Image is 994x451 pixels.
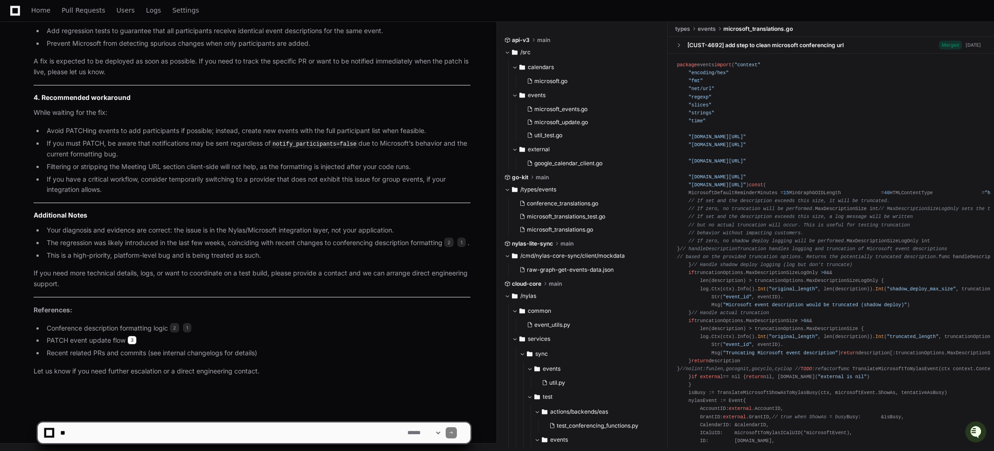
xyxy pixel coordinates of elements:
span: Int [875,334,884,339]
span: microsoft_translations.go [723,25,793,33]
span: external [700,374,723,380]
button: events [527,361,661,376]
span: 0 [824,270,826,275]
li: Your diagnosis and evidence are correct: the issue is in the Nylas/Microsoft integration layer, n... [44,225,470,236]
span: Merged [939,41,962,49]
span: // If set and the description exceeds this size, it will be truncated. [688,198,889,204]
span: common [528,307,551,315]
span: 40 [884,190,889,196]
span: // handleDescriptionTruncation handles logging and truncation of Microsoft event descriptions [680,246,947,252]
button: test [527,389,661,404]
span: // based on the provided truncation options. Returns the potentially truncated description. [677,254,939,260]
button: conference_translations.go [516,197,655,210]
span: package [677,62,697,68]
button: events [512,88,661,103]
span: test [543,393,553,401]
span: 3 [127,336,137,345]
span: calendars [528,63,554,71]
span: if [688,318,694,324]
span: 1 [457,238,466,247]
li: If you have a critical workflow, consider temporarily switching to a provider that does not exhib... [44,174,470,196]
span: "truncated_length" [887,334,938,339]
button: util.py [538,376,655,389]
span: Int [875,286,884,291]
h2: 4. Recommended workaround [34,93,470,102]
svg: Directory [534,391,540,402]
span: external [729,406,752,411]
p: If you need more technical details, logs, or want to coordinate on a test build, please provide a... [34,268,470,289]
span: microsoft_update.go [534,119,588,126]
li: Avoid PATCHing events to add participants if possible; instead, create new events with the full p... [44,126,470,136]
span: return [841,350,858,355]
img: PlayerZero [9,9,28,28]
div: [CUST-4692] add step to clean microsoft conferencing url [687,41,844,49]
button: /nylas [504,289,661,303]
span: sync [535,350,548,358]
button: event_utils.py [523,318,655,331]
span: "[DOMAIN_NAME][URL]" [688,134,746,140]
span: "slices" [688,102,711,107]
span: // behavior without impacting customers. [688,230,803,235]
button: raw-graph-get-events-data.json [516,263,655,276]
button: calendars [512,60,661,75]
span: "shadow_deploy_max_size" [887,286,956,291]
span: "original_length" [769,334,818,339]
span: go-kit [512,174,528,181]
svg: Directory [512,250,518,261]
li: Prevent Microsoft from detecting spurious changes when only participants are added. [44,38,470,49]
span: types [675,25,690,33]
span: microsoft_events.go [534,106,588,113]
div: [DATE] [966,42,981,49]
span: Pylon [93,98,113,105]
span: import [714,62,732,68]
span: return [746,374,763,380]
span: google_calendar_client.go [534,160,602,167]
span: microsoft_translations_test.go [527,213,605,220]
span: "[DOMAIN_NAME][URL]" [688,174,746,179]
svg: Directory [512,184,518,195]
span: /nylas [520,292,536,300]
span: //nolint:funlen,gocognit,gocyclo,cyclop // refactor [680,366,838,371]
span: 2 [444,238,454,247]
button: microsoft.go [523,75,655,88]
li: PATCH event update flow [44,335,470,346]
span: Pull Requests [62,7,105,13]
span: const [749,182,763,188]
span: "event_id" [723,294,752,299]
span: "[DOMAIN_NAME][URL]" [688,142,746,148]
span: util_test.go [534,132,562,139]
button: /cmd/nylas-core-sync/client/mockdata [504,248,661,263]
svg: Directory [512,47,518,58]
svg: Directory [534,363,540,374]
span: "context" [735,62,760,68]
strong: References: [34,306,72,314]
span: microsoft.go [534,78,567,85]
span: event_utils.py [534,321,570,329]
span: "encoding/hex" [688,70,728,76]
button: Start new chat [159,72,170,84]
span: // If zero, no truncation will be performed. [688,206,815,211]
span: // but no actual truncation will occur. This is useful for testing truncation [688,222,910,227]
span: 2 [170,323,179,332]
button: google_calendar_client.go [523,157,655,170]
span: events [698,25,716,33]
span: Settings [172,7,199,13]
span: /types/events [520,186,556,193]
span: // If set and the description exceeds this size, a log message will be written [688,214,913,219]
li: Conference description formatting logic [44,323,470,334]
span: main [549,280,562,288]
svg: Directory [512,290,518,302]
button: microsoft_update.go [523,116,655,129]
button: sync [519,346,661,361]
span: "regexp" [688,94,711,99]
li: The regression was likely introduced in the last few weeks, coinciding with recent changes to con... [44,238,470,248]
div: We're available if you need us! [32,79,118,86]
li: Filtering or stripping the Meeting URL section client-side will not help, as the formatting is in... [44,162,470,172]
span: 0 [804,318,806,324]
span: /cmd/nylas-core-sync/client/mockdata [520,252,625,260]
span: "event_id" [723,342,752,347]
span: /src [520,49,531,56]
span: "original_length" [769,286,818,291]
span: cloud-core [512,280,541,288]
